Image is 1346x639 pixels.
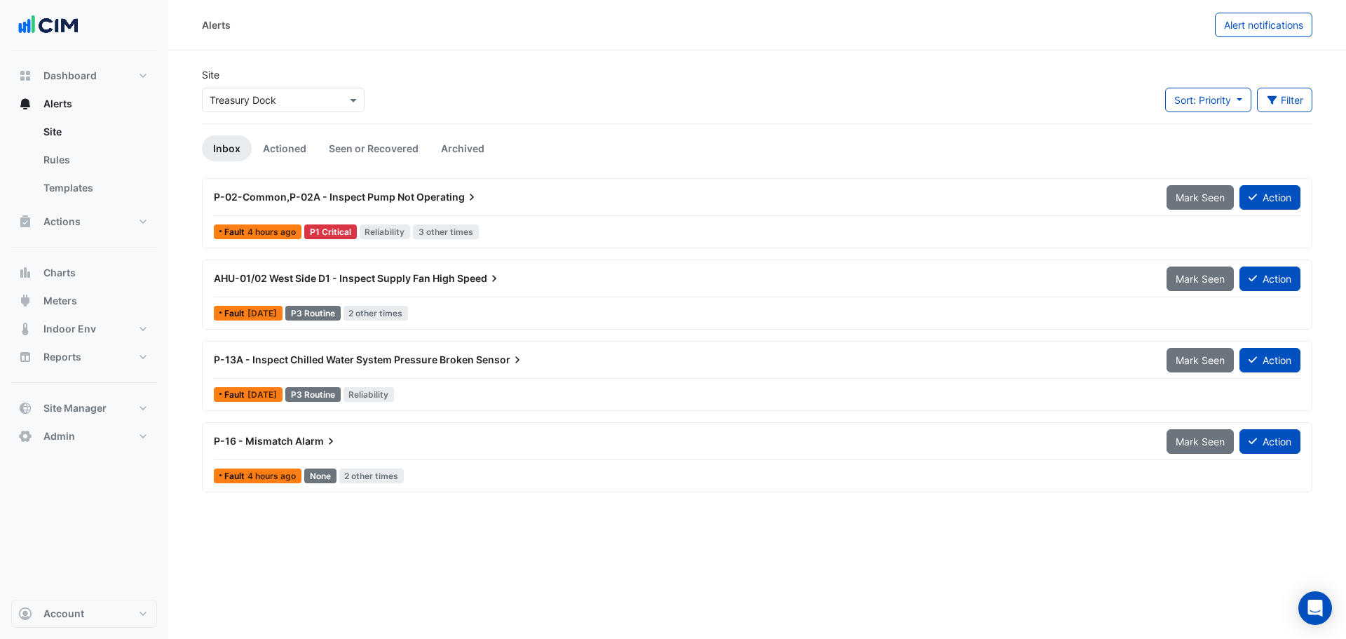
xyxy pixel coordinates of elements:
[11,62,157,90] button: Dashboard
[11,259,157,287] button: Charts
[32,118,157,146] a: Site
[1239,267,1300,291] button: Action
[43,429,75,443] span: Admin
[224,309,247,318] span: Fault
[1165,88,1251,112] button: Sort: Priority
[247,471,296,481] span: Thu 14-Aug-2025 05:15 IST
[202,135,252,161] a: Inbox
[43,607,84,621] span: Account
[413,224,479,239] span: 3 other times
[247,389,277,400] span: Fri 04-Jul-2025 12:30 IST
[18,322,32,336] app-icon: Indoor Env
[457,271,501,285] span: Speed
[18,294,32,308] app-icon: Meters
[285,306,341,321] div: P3 Routine
[318,135,430,161] a: Seen or Recovered
[344,387,395,402] span: Reliability
[43,322,96,336] span: Indoor Env
[11,315,157,343] button: Indoor Env
[43,401,107,415] span: Site Manager
[1176,354,1225,366] span: Mark Seen
[247,308,277,318] span: Tue 12-Aug-2025 06:15 IST
[11,394,157,422] button: Site Manager
[252,135,318,161] a: Actioned
[295,434,338,448] span: Alarm
[1176,273,1225,285] span: Mark Seen
[1239,429,1300,454] button: Action
[32,146,157,174] a: Rules
[202,18,231,32] div: Alerts
[1167,429,1234,454] button: Mark Seen
[18,215,32,229] app-icon: Actions
[1224,19,1303,31] span: Alert notifications
[32,174,157,202] a: Templates
[43,97,72,111] span: Alerts
[214,191,414,203] span: P-02-Common,P-02A - Inspect Pump Not
[304,469,336,483] div: None
[1167,348,1234,372] button: Mark Seen
[1167,267,1234,291] button: Mark Seen
[43,215,81,229] span: Actions
[1257,88,1313,112] button: Filter
[1174,94,1231,106] span: Sort: Priority
[1176,191,1225,203] span: Mark Seen
[11,600,157,628] button: Account
[18,429,32,443] app-icon: Admin
[214,272,455,284] span: AHU-01/02 West Side D1 - Inspect Supply Fan High
[202,67,219,82] label: Site
[1167,185,1234,210] button: Mark Seen
[43,266,76,280] span: Charts
[1298,591,1332,625] div: Open Intercom Messenger
[11,422,157,450] button: Admin
[476,353,524,367] span: Sensor
[43,350,81,364] span: Reports
[224,228,247,236] span: Fault
[214,354,474,365] span: P-13A - Inspect Chilled Water System Pressure Broken
[360,224,411,239] span: Reliability
[247,227,296,237] span: Thu 14-Aug-2025 05:15 IST
[214,435,293,447] span: P-16 - Mismatch
[1215,13,1312,37] button: Alert notifications
[11,90,157,118] button: Alerts
[304,224,357,239] div: P1 Critical
[11,287,157,315] button: Meters
[416,190,479,204] span: Operating
[18,97,32,111] app-icon: Alerts
[224,472,247,480] span: Fault
[1239,348,1300,372] button: Action
[18,69,32,83] app-icon: Dashboard
[285,387,341,402] div: P3 Routine
[18,350,32,364] app-icon: Reports
[43,294,77,308] span: Meters
[17,11,80,39] img: Company Logo
[11,208,157,236] button: Actions
[430,135,496,161] a: Archived
[43,69,97,83] span: Dashboard
[339,469,405,483] span: 2 other times
[1239,185,1300,210] button: Action
[11,118,157,208] div: Alerts
[11,343,157,371] button: Reports
[344,306,409,321] span: 2 other times
[18,266,32,280] app-icon: Charts
[18,401,32,415] app-icon: Site Manager
[1176,436,1225,448] span: Mark Seen
[224,391,247,399] span: Fault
